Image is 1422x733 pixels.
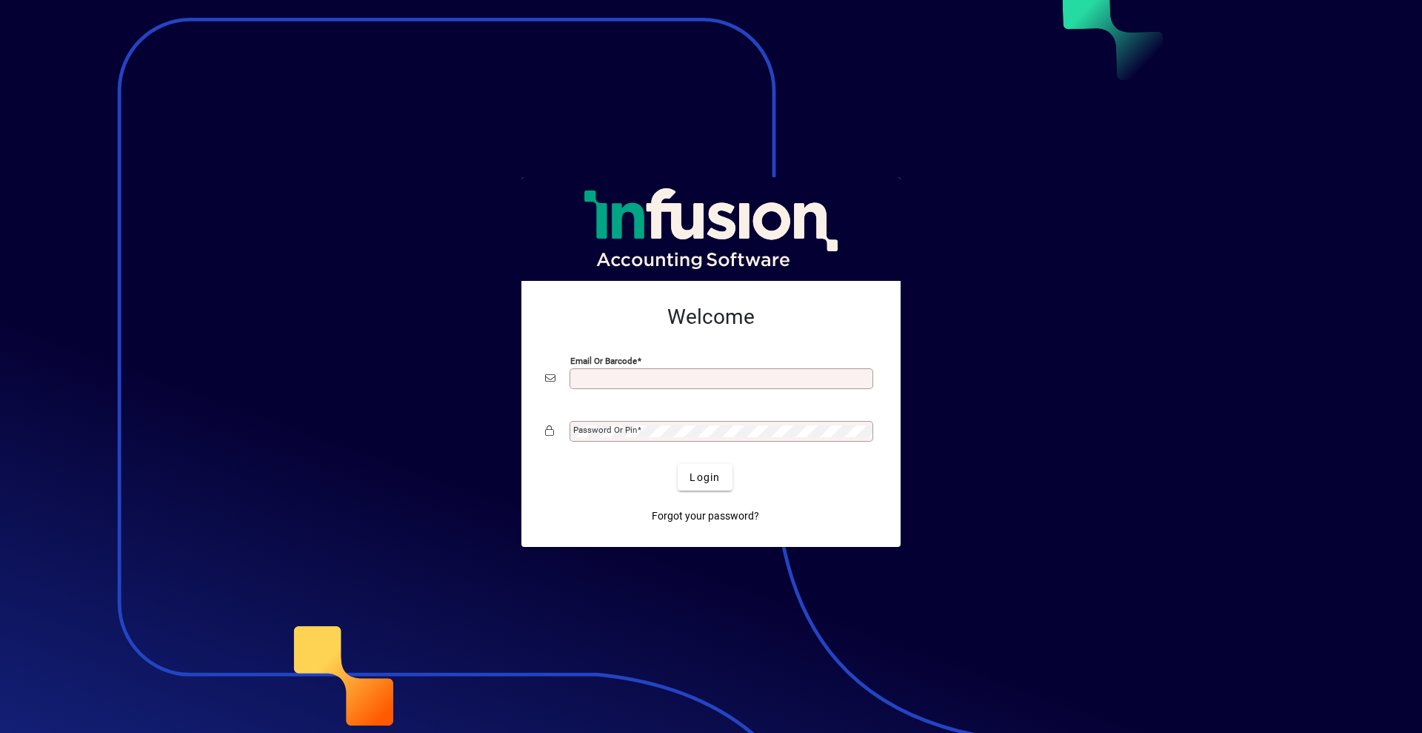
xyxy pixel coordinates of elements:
[545,305,877,330] h2: Welcome
[652,508,759,524] span: Forgot your password?
[690,470,720,485] span: Login
[570,356,637,366] mat-label: Email or Barcode
[573,425,637,435] mat-label: Password or Pin
[678,464,732,491] button: Login
[646,503,765,529] a: Forgot your password?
